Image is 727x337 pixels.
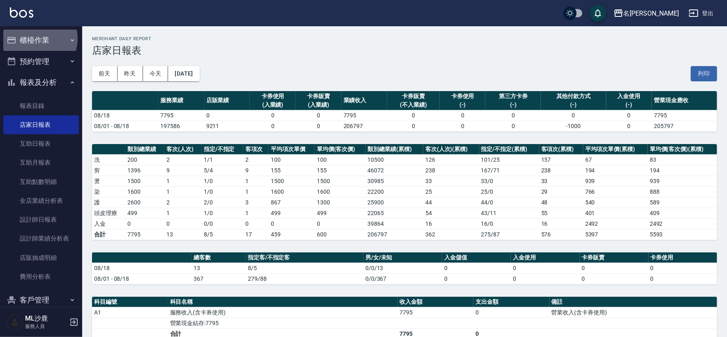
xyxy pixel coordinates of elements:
[164,176,201,186] td: 1
[423,218,479,229] td: 16
[92,121,158,131] td: 08/01 - 08/18
[440,110,485,121] td: 0
[485,121,541,131] td: 0
[3,229,79,248] a: 設計師業績分析表
[92,208,125,218] td: 頭皮理療
[583,144,648,155] th: 平均項次單價(累積)
[204,91,250,110] th: 店販業績
[202,154,243,165] td: 1 / 1
[202,144,243,155] th: 指定/不指定
[164,165,201,176] td: 9
[269,208,315,218] td: 499
[363,263,442,273] td: 0/0/13
[252,101,293,109] div: (入業績)
[539,186,583,197] td: 29
[652,91,717,110] th: 營業現金應收
[202,229,243,240] td: 8/5
[606,110,652,121] td: 0
[92,176,125,186] td: 燙
[442,263,511,273] td: 0
[164,186,201,197] td: 1
[192,252,246,263] th: 總客數
[648,229,717,240] td: 5593
[442,92,483,101] div: 卡券使用
[168,66,199,81] button: [DATE]
[3,51,79,72] button: 預約管理
[580,252,649,263] th: 卡券販賣
[541,121,606,131] td: -1000
[92,297,168,307] th: 科目編號
[366,229,423,240] td: 206797
[648,208,717,218] td: 409
[3,153,79,172] a: 互助月報表
[3,30,79,51] button: 櫃檯作業
[652,110,717,121] td: 7795
[479,165,539,176] td: 167 / 71
[298,92,339,101] div: 卡券販賣
[580,263,649,273] td: 0
[442,273,511,284] td: 0
[10,7,33,18] img: Logo
[511,252,579,263] th: 入金使用
[243,197,269,208] td: 3
[25,314,67,323] h5: ML沙鹿
[315,165,366,176] td: 155
[583,197,648,208] td: 540
[366,176,423,186] td: 30985
[243,154,269,165] td: 2
[479,218,539,229] td: 16 / 0
[3,172,79,191] a: 互助點數明細
[246,263,363,273] td: 8/5
[423,165,479,176] td: 238
[649,252,717,263] th: 卡券使用
[3,134,79,153] a: 互助日報表
[3,96,79,115] a: 報表目錄
[295,121,341,131] td: 0
[92,144,717,240] table: a dense table
[479,154,539,165] td: 101 / 25
[539,197,583,208] td: 48
[92,45,717,56] h3: 店家日報表
[691,66,717,81] button: 列印
[539,229,583,240] td: 576
[543,92,604,101] div: 其他付款方式
[485,110,541,121] td: 0
[92,110,158,121] td: 08/18
[243,218,269,229] td: 0
[3,72,79,93] button: 報表及分析
[164,197,201,208] td: 2
[269,154,315,165] td: 100
[202,186,243,197] td: 1 / 0
[442,101,483,109] div: (-)
[389,92,438,101] div: 卡券販賣
[298,101,339,109] div: (入業績)
[269,176,315,186] td: 1500
[539,176,583,186] td: 33
[269,144,315,155] th: 平均項次單價
[398,297,474,307] th: 收入金額
[580,273,649,284] td: 0
[269,197,315,208] td: 867
[315,208,366,218] td: 499
[202,165,243,176] td: 5 / 4
[342,110,387,121] td: 7795
[423,197,479,208] td: 44
[366,144,423,155] th: 類別總業績(累積)
[648,154,717,165] td: 83
[7,314,23,330] img: Person
[583,176,648,186] td: 939
[204,121,250,131] td: 9211
[202,218,243,229] td: 0 / 0
[648,197,717,208] td: 589
[92,154,125,165] td: 洗
[610,5,682,22] button: 名[PERSON_NAME]
[315,176,366,186] td: 1500
[583,229,648,240] td: 5397
[125,186,164,197] td: 1600
[539,154,583,165] td: 157
[192,263,246,273] td: 13
[606,121,652,131] td: 0
[315,197,366,208] td: 1300
[549,297,717,307] th: 備註
[202,197,243,208] td: 2 / 0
